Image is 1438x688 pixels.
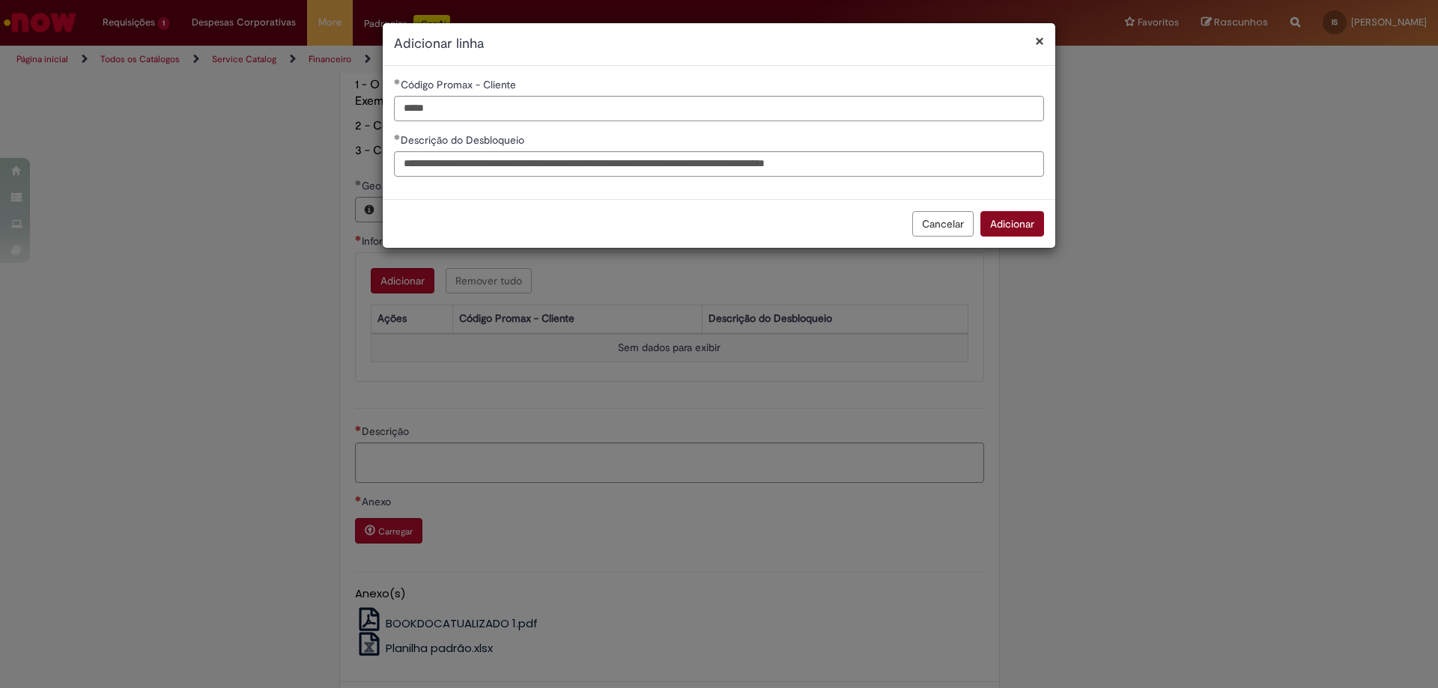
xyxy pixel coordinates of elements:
[980,211,1044,237] button: Adicionar
[394,134,401,140] span: Obrigatório Preenchido
[394,79,401,85] span: Obrigatório Preenchido
[401,78,519,91] span: Código Promax - Cliente
[394,151,1044,177] input: Descrição do Desbloqueio
[912,211,974,237] button: Cancelar
[1035,33,1044,49] button: Fechar modal
[401,133,527,147] span: Descrição do Desbloqueio
[394,96,1044,121] input: Código Promax - Cliente
[394,34,1044,54] h2: Adicionar linha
